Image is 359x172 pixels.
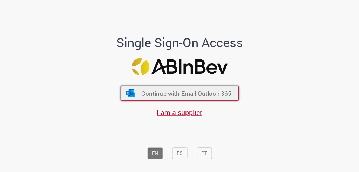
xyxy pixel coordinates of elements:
button: EN [147,147,163,159]
img: ícone Azure/Microsoft 360 [125,89,135,97]
span: Continue with Email Outlook 365 [141,89,231,97]
a: I am a supplier [157,108,202,117]
button: PT [197,147,212,159]
img: Logo ABInBev [131,58,228,75]
button: ícone Azure/Microsoft 360 Continue with Email Outlook 365 [121,86,239,101]
h1: Single Sign-On Access [100,36,259,50]
button: ES [172,147,187,159]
